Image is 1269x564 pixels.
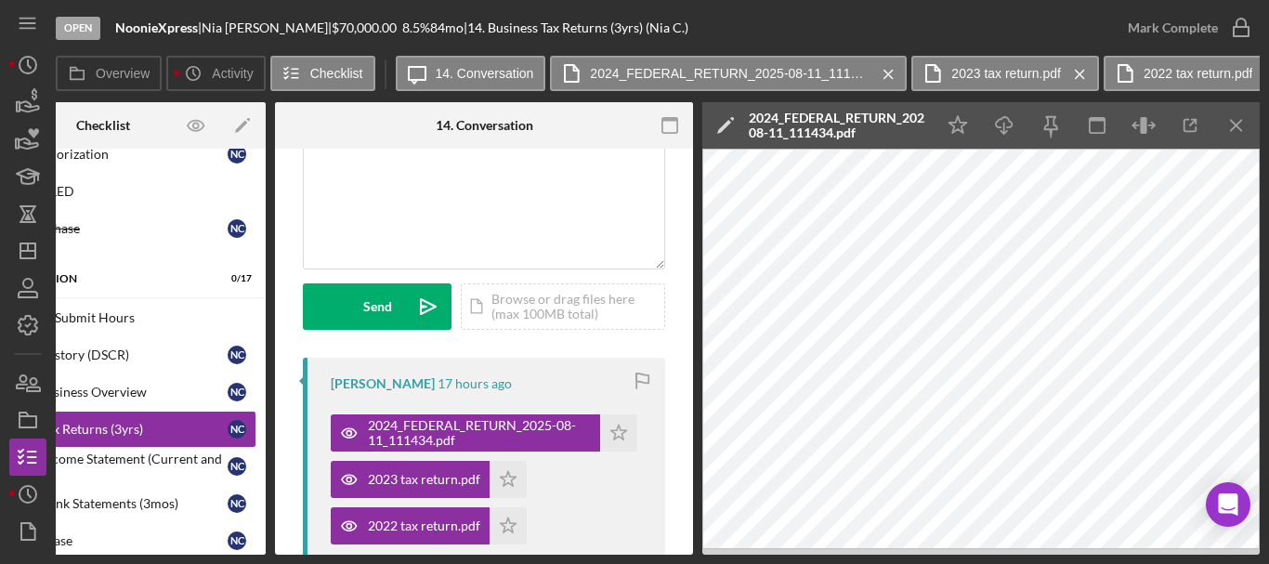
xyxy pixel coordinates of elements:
[218,273,252,284] div: 0 / 17
[115,20,202,35] div: |
[331,414,637,452] button: 2024_FEDERAL_RETURN_2025-08-11_111434.pdf
[228,494,246,513] div: N C
[1128,9,1218,46] div: Mark Complete
[332,20,402,35] div: $70,000.00
[228,219,246,238] div: N C
[396,56,546,91] button: 14. Conversation
[56,56,162,91] button: Overview
[1144,66,1253,81] label: 2022 tax return.pdf
[228,383,246,401] div: N C
[228,457,246,476] div: N C
[436,66,534,81] label: 14. Conversation
[166,56,265,91] button: Activity
[202,20,332,35] div: Nia [PERSON_NAME] |
[96,66,150,81] label: Overview
[1109,9,1260,46] button: Mark Complete
[331,461,527,498] button: 2023 tax return.pdf
[368,518,480,533] div: 2022 tax return.pdf
[464,20,688,35] div: | 14. Business Tax Returns (3yrs) (Nia C.)
[331,376,435,391] div: [PERSON_NAME]
[430,20,464,35] div: 84 mo
[115,20,198,35] b: NoonieXpress
[368,472,480,487] div: 2023 tax return.pdf
[438,376,512,391] time: 2025-08-11 17:16
[303,283,451,330] button: Send
[270,56,375,91] button: Checklist
[331,507,527,544] button: 2022 tax return.pdf
[749,111,925,140] div: 2024_FEDERAL_RETURN_2025-08-11_111434.pdf
[911,56,1099,91] button: 2023 tax return.pdf
[1206,482,1250,527] div: Open Intercom Messenger
[402,20,430,35] div: 8.5 %
[310,66,363,81] label: Checklist
[228,531,246,550] div: N C
[76,118,130,133] div: Checklist
[212,66,253,81] label: Activity
[951,66,1061,81] label: 2023 tax return.pdf
[436,118,533,133] div: 14. Conversation
[228,145,246,164] div: N C
[368,418,591,448] div: 2024_FEDERAL_RETURN_2025-08-11_111434.pdf
[550,56,907,91] button: 2024_FEDERAL_RETURN_2025-08-11_111434.pdf
[590,66,869,81] label: 2024_FEDERAL_RETURN_2025-08-11_111434.pdf
[56,17,100,40] div: Open
[363,283,392,330] div: Send
[228,346,246,364] div: N C
[228,420,246,439] div: N C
